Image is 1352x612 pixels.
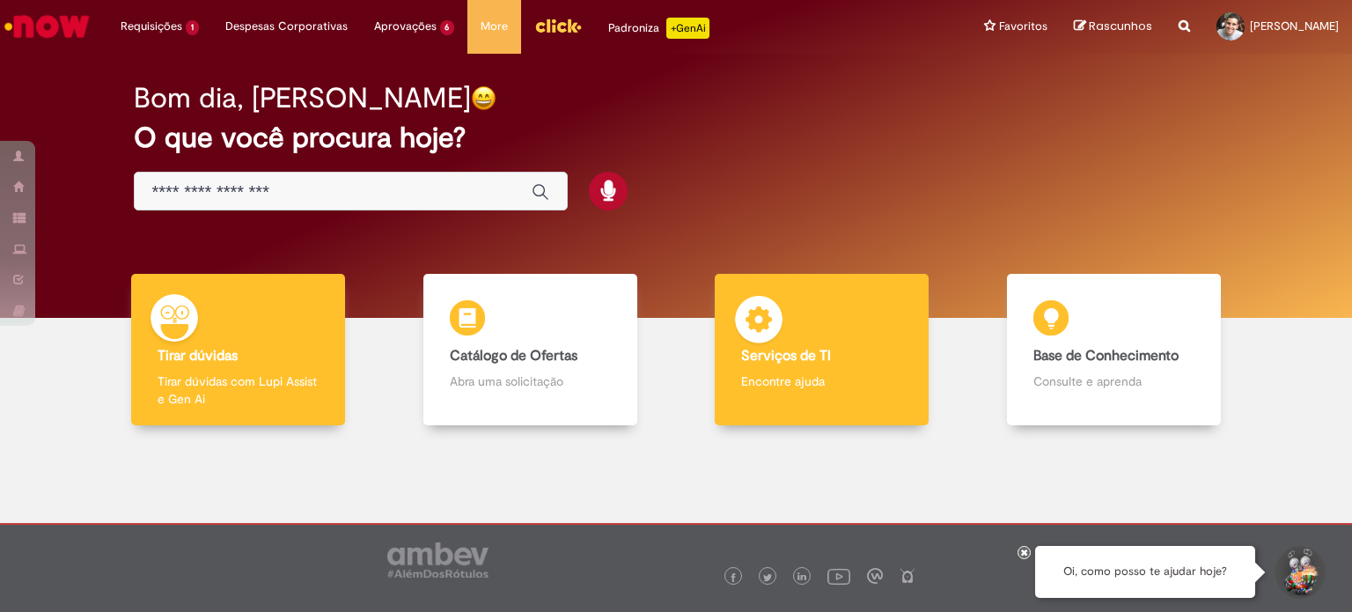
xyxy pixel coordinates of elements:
span: Aprovações [374,18,437,35]
button: Iniciar Conversa de Suporte [1273,546,1326,599]
span: Favoritos [999,18,1047,35]
h2: O que você procura hoje? [134,122,1219,153]
a: Serviços de TI Encontre ajuda [676,274,968,426]
div: Padroniza [608,18,709,39]
p: Tirar dúvidas com Lupi Assist e Gen Ai [158,372,319,408]
p: Abra uma solicitação [450,372,611,390]
img: logo_footer_linkedin.png [797,572,806,583]
img: logo_footer_naosei.png [900,568,915,584]
a: Catálogo de Ofertas Abra uma solicitação [385,274,677,426]
img: click_logo_yellow_360x200.png [534,12,582,39]
p: Encontre ajuda [741,372,902,390]
a: Base de Conhecimento Consulte e aprenda [968,274,1260,426]
span: More [481,18,508,35]
b: Base de Conhecimento [1033,347,1179,365]
img: logo_footer_workplace.png [867,568,883,584]
span: Despesas Corporativas [225,18,348,35]
img: logo_footer_youtube.png [827,564,850,587]
a: Rascunhos [1074,18,1152,35]
span: 1 [186,20,199,35]
span: 6 [440,20,455,35]
img: happy-face.png [471,85,496,111]
img: logo_footer_ambev_rotulo_gray.png [387,542,489,578]
span: Rascunhos [1089,18,1152,34]
b: Catálogo de Ofertas [450,347,577,365]
h2: Bom dia, [PERSON_NAME] [134,83,471,114]
b: Tirar dúvidas [158,347,238,365]
b: Serviços de TI [741,347,831,365]
img: logo_footer_facebook.png [729,573,738,582]
a: Tirar dúvidas Tirar dúvidas com Lupi Assist e Gen Ai [92,274,385,426]
p: +GenAi [666,18,709,39]
p: Consulte e aprenda [1033,372,1194,390]
img: logo_footer_twitter.png [763,573,772,582]
div: Oi, como posso te ajudar hoje? [1035,546,1255,598]
span: [PERSON_NAME] [1250,18,1339,33]
span: Requisições [121,18,182,35]
img: ServiceNow [2,9,92,44]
